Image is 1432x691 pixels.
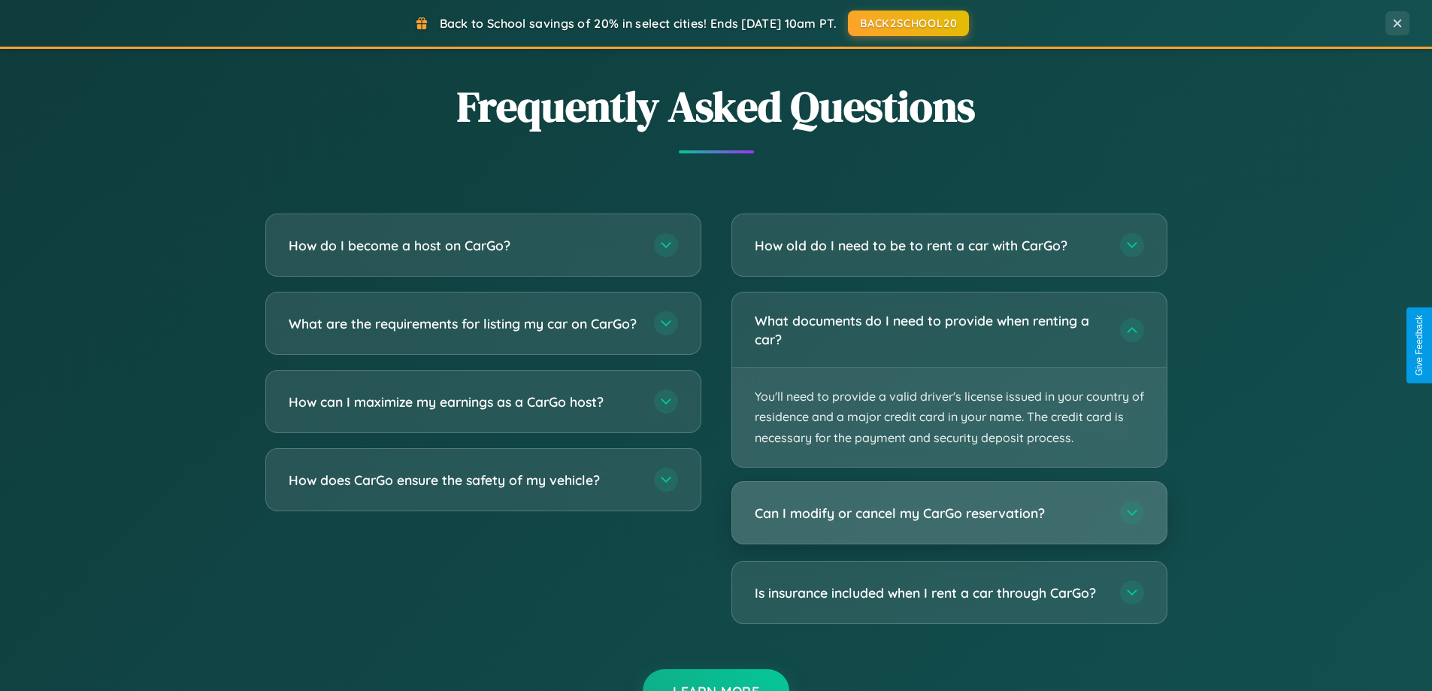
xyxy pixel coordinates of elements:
h3: Can I modify or cancel my CarGo reservation? [755,504,1105,523]
p: You'll need to provide a valid driver's license issued in your country of residence and a major c... [732,368,1167,467]
div: Give Feedback [1414,315,1424,376]
h3: How old do I need to be to rent a car with CarGo? [755,236,1105,255]
h3: How can I maximize my earnings as a CarGo host? [289,392,639,411]
h3: What are the requirements for listing my car on CarGo? [289,314,639,333]
h3: How does CarGo ensure the safety of my vehicle? [289,471,639,489]
h2: Frequently Asked Questions [265,77,1167,135]
h3: How do I become a host on CarGo? [289,236,639,255]
button: BACK2SCHOOL20 [848,11,969,36]
h3: Is insurance included when I rent a car through CarGo? [755,583,1105,602]
span: Back to School savings of 20% in select cities! Ends [DATE] 10am PT. [440,16,837,31]
h3: What documents do I need to provide when renting a car? [755,311,1105,348]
